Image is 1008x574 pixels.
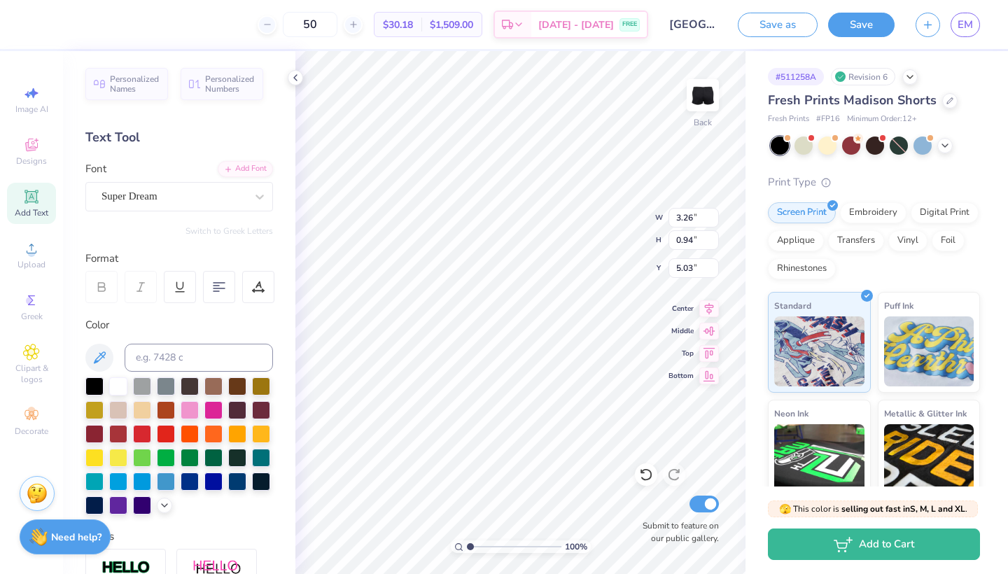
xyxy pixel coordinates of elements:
[659,10,727,38] input: Untitled Design
[383,17,413,32] span: $30.18
[841,503,965,514] strong: selling out fast in S, M, L and XL
[958,17,973,33] span: EM
[51,531,101,544] strong: Need help?
[668,326,694,336] span: Middle
[668,371,694,381] span: Bottom
[779,503,967,515] span: This color is .
[951,13,980,37] a: EM
[884,298,913,313] span: Puff Ink
[125,344,273,372] input: e.g. 7428 c
[768,113,809,125] span: Fresh Prints
[911,202,979,223] div: Digital Print
[689,81,717,109] img: Back
[538,17,614,32] span: [DATE] - [DATE]
[831,68,895,85] div: Revision 6
[774,298,811,313] span: Standard
[668,349,694,358] span: Top
[768,92,937,108] span: Fresh Prints Madison Shorts
[884,424,974,494] img: Metallic & Glitter Ink
[768,68,824,85] div: # 511258A
[816,113,840,125] span: # FP16
[110,74,160,94] span: Personalized Names
[768,174,980,190] div: Print Type
[774,406,808,421] span: Neon Ink
[205,74,255,94] span: Personalized Numbers
[828,230,884,251] div: Transfers
[15,426,48,437] span: Decorate
[768,202,836,223] div: Screen Print
[622,20,637,29] span: FREE
[185,225,273,237] button: Switch to Greek Letters
[635,519,719,545] label: Submit to feature on our public gallery.
[932,230,965,251] div: Foil
[768,528,980,560] button: Add to Cart
[774,424,864,494] img: Neon Ink
[768,230,824,251] div: Applique
[85,161,106,177] label: Font
[884,406,967,421] span: Metallic & Glitter Ink
[738,13,818,37] button: Save as
[85,251,274,267] div: Format
[85,317,273,333] div: Color
[828,13,895,37] button: Save
[565,540,587,553] span: 100 %
[774,316,864,386] img: Standard
[17,259,45,270] span: Upload
[694,116,712,129] div: Back
[884,316,974,386] img: Puff Ink
[15,207,48,218] span: Add Text
[888,230,927,251] div: Vinyl
[840,202,906,223] div: Embroidery
[218,161,273,177] div: Add Font
[847,113,917,125] span: Minimum Order: 12 +
[430,17,473,32] span: $1,509.00
[283,12,337,37] input: – –
[85,128,273,147] div: Text Tool
[779,503,791,516] span: 🫣
[16,155,47,167] span: Designs
[15,104,48,115] span: Image AI
[7,363,56,385] span: Clipart & logos
[21,311,43,322] span: Greek
[668,304,694,314] span: Center
[85,528,273,545] div: Styles
[768,258,836,279] div: Rhinestones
